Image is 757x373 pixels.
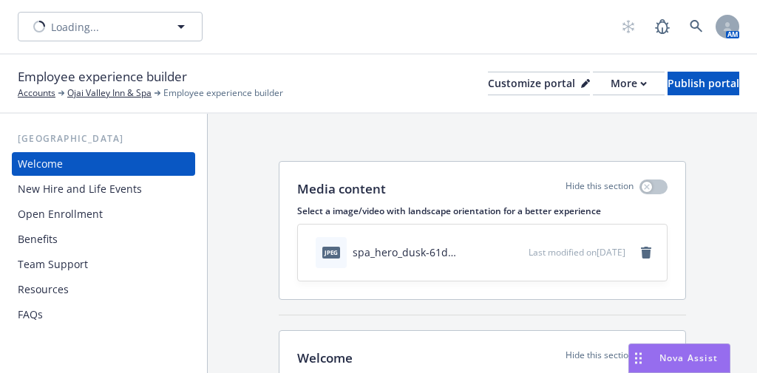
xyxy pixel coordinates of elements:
[486,244,498,260] button: download file
[12,152,195,176] a: Welcome
[18,303,43,326] div: FAQs
[614,12,643,41] a: Start snowing
[18,67,187,86] span: Employee experience builder
[163,86,283,100] span: Employee experience builder
[12,202,195,226] a: Open Enrollment
[629,344,648,372] div: Drag to move
[67,86,152,100] a: Ojai Valley Inn & Spa
[51,19,99,35] span: Loading...
[566,179,634,199] p: Hide this section
[18,278,69,301] div: Resources
[322,247,340,258] span: jpeg
[637,244,655,261] a: remove
[18,12,203,41] button: Loading...
[18,86,55,100] a: Accounts
[648,12,677,41] a: Report a Bug
[12,131,195,146] div: [GEOGRAPHIC_DATA]
[488,72,590,95] button: Customize portal
[529,246,625,259] span: Last modified on [DATE]
[659,352,718,364] span: Nova Assist
[593,72,665,95] button: More
[12,278,195,301] a: Resources
[18,202,103,226] div: Open Enrollment
[297,205,668,217] p: Select a image/video with landscape orientation for a better experience
[18,177,142,201] div: New Hire and Life Events
[12,227,195,251] a: Benefits
[12,177,195,201] a: New Hire and Life Events
[18,152,63,176] div: Welcome
[628,343,730,373] button: Nova Assist
[509,244,523,260] button: preview file
[566,349,634,368] p: Hide this section
[297,349,353,368] p: Welcome
[682,12,711,41] a: Search
[18,253,88,276] div: Team Support
[12,253,195,276] a: Team Support
[297,179,386,199] p: Media content
[12,303,195,326] a: FAQs
[611,72,647,95] div: More
[353,244,459,260] div: spa_hero_dusk-61df2779e2641.jpeg
[18,227,58,251] div: Benefits
[668,72,739,95] button: Publish portal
